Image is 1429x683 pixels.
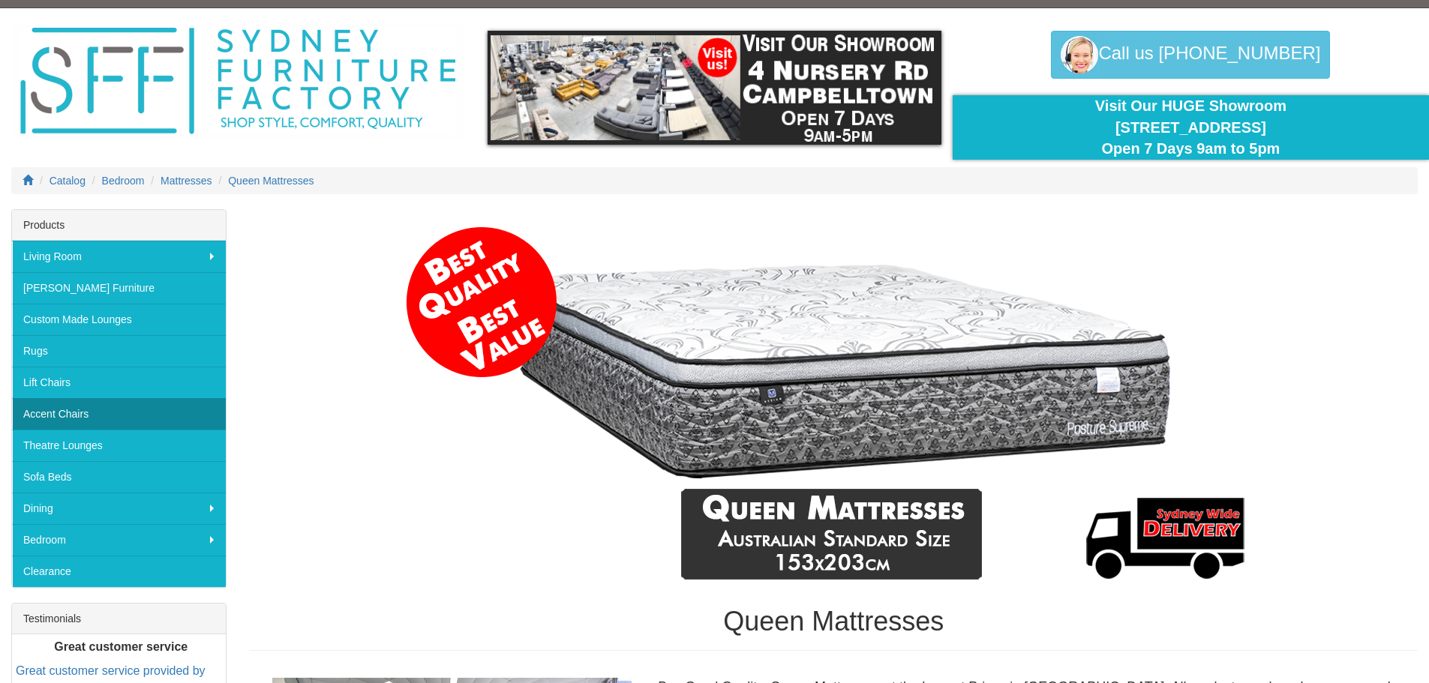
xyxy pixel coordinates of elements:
a: Bedroom [102,175,145,187]
a: Dining [12,493,226,524]
a: Mattresses [161,175,212,187]
img: Sydney Furniture Factory [13,23,463,139]
a: Sofa Beds [12,461,226,493]
a: Custom Made Lounges [12,304,226,335]
a: Accent Chairs [12,398,226,430]
h1: Queen Mattresses [249,607,1418,637]
a: Lift Chairs [12,367,226,398]
div: Products [12,210,226,241]
div: Visit Our HUGE Showroom [STREET_ADDRESS] Open 7 Days 9am to 5pm [964,95,1418,160]
img: showroom.gif [488,31,941,145]
a: Clearance [12,556,226,587]
div: Testimonials [12,604,226,634]
a: Theatre Lounges [12,430,226,461]
b: Great customer service [54,640,188,653]
a: Rugs [12,335,226,367]
img: Queen Mattresses [401,217,1266,592]
a: Bedroom [12,524,226,556]
a: Queen Mattresses [228,175,314,187]
a: [PERSON_NAME] Furniture [12,272,226,304]
a: Living Room [12,241,226,272]
a: Catalog [50,175,86,187]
